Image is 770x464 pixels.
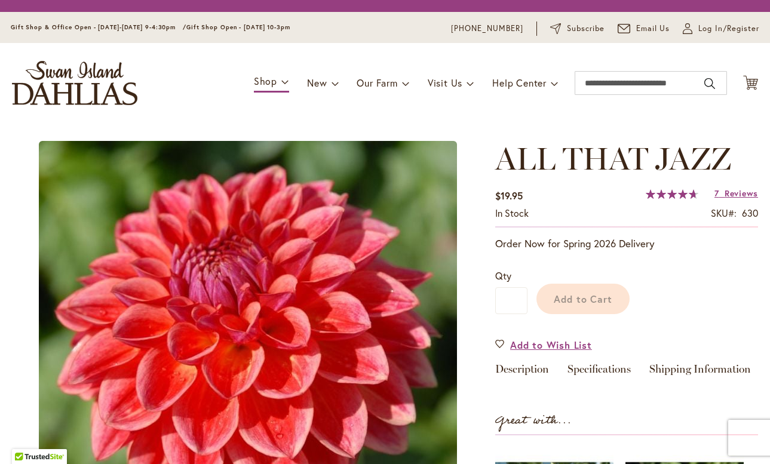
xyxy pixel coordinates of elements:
[495,140,731,177] span: ALL THAT JAZZ
[704,74,715,93] button: Search
[12,61,137,105] a: store logo
[714,188,758,199] a: 7 Reviews
[495,207,529,220] div: Availability
[698,23,759,35] span: Log In/Register
[567,364,631,381] a: Specifications
[495,364,549,381] a: Description
[307,76,327,89] span: New
[357,76,397,89] span: Our Farm
[649,364,751,381] a: Shipping Information
[495,189,523,202] span: $19.95
[742,207,758,220] div: 630
[725,188,758,199] span: Reviews
[495,269,511,282] span: Qty
[492,76,547,89] span: Help Center
[711,207,737,219] strong: SKU
[495,236,758,251] p: Order Now for Spring 2026 Delivery
[714,188,719,199] span: 7
[428,76,462,89] span: Visit Us
[618,23,670,35] a: Email Us
[9,422,42,455] iframe: Launch Accessibility Center
[550,23,605,35] a: Subscribe
[495,338,592,352] a: Add to Wish List
[495,364,758,381] div: Detailed Product Info
[567,23,605,35] span: Subscribe
[646,189,698,199] div: 94%
[254,75,277,87] span: Shop
[495,411,572,431] strong: Great with...
[186,23,290,31] span: Gift Shop Open - [DATE] 10-3pm
[495,207,529,219] span: In stock
[11,23,186,31] span: Gift Shop & Office Open - [DATE]-[DATE] 9-4:30pm /
[451,23,523,35] a: [PHONE_NUMBER]
[683,23,759,35] a: Log In/Register
[636,23,670,35] span: Email Us
[510,338,592,352] span: Add to Wish List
